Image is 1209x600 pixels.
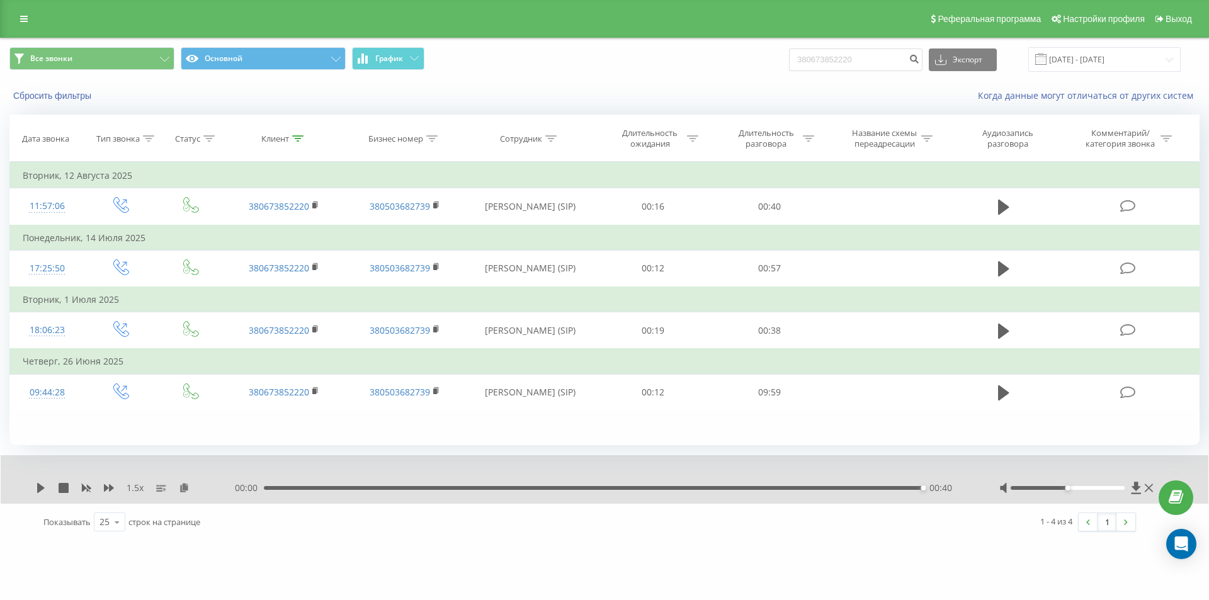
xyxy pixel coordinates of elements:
span: График [375,54,403,63]
div: Статус [175,133,200,144]
div: Клиент [261,133,289,144]
td: 00:16 [595,188,711,225]
a: 380503682739 [370,324,430,336]
div: Accessibility label [1065,485,1070,490]
span: Показывать [43,516,91,528]
td: [PERSON_NAME] (SIP) [465,312,595,349]
div: Бизнес номер [368,133,423,144]
td: 00:40 [711,188,827,225]
div: Название схемы переадресации [851,128,918,149]
div: Дата звонка [22,133,69,144]
span: 00:00 [235,482,264,494]
a: 380503682739 [370,262,430,274]
div: 17:25:50 [23,256,72,281]
td: 00:12 [595,250,711,287]
span: Реферальная программа [938,14,1041,24]
a: 380503682739 [370,200,430,212]
span: строк на странице [128,516,200,528]
a: 1 [1098,513,1116,531]
td: Вторник, 1 Июля 2025 [10,287,1200,312]
div: Accessibility label [921,485,926,490]
div: Тип звонка [96,133,140,144]
td: 00:38 [711,312,827,349]
input: Поиск по номеру [789,48,922,71]
td: Вторник, 12 Августа 2025 [10,163,1200,188]
td: [PERSON_NAME] (SIP) [465,374,595,410]
td: 09:59 [711,374,827,410]
td: Понедельник, 14 Июля 2025 [10,225,1200,251]
span: 00:40 [929,482,952,494]
span: Все звонки [30,54,72,64]
td: [PERSON_NAME] (SIP) [465,250,595,287]
a: 380673852220 [249,200,309,212]
a: 380673852220 [249,262,309,274]
span: 1.5 x [127,482,144,494]
div: Open Intercom Messenger [1166,529,1196,559]
a: 380673852220 [249,324,309,336]
td: 00:57 [711,250,827,287]
td: Четверг, 26 Июня 2025 [10,349,1200,374]
div: 18:06:23 [23,318,72,342]
div: 09:44:28 [23,380,72,405]
div: Сотрудник [500,133,542,144]
span: Настройки профиля [1063,14,1145,24]
div: 25 [99,516,110,528]
td: 00:19 [595,312,711,349]
a: 380503682739 [370,386,430,398]
button: Сбросить фильтры [9,90,98,101]
button: График [352,47,424,70]
div: Длительность разговора [732,128,800,149]
span: Выход [1166,14,1192,24]
div: Аудиозапись разговора [967,128,1049,149]
td: 00:12 [595,374,711,410]
button: Все звонки [9,47,174,70]
div: Комментарий/категория звонка [1084,128,1157,149]
div: Длительность ожидания [616,128,684,149]
button: Основной [181,47,346,70]
td: [PERSON_NAME] (SIP) [465,188,595,225]
button: Экспорт [929,48,997,71]
a: Когда данные могут отличаться от других систем [978,89,1200,101]
a: 380673852220 [249,386,309,398]
div: 11:57:06 [23,194,72,218]
div: 1 - 4 из 4 [1040,515,1072,528]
